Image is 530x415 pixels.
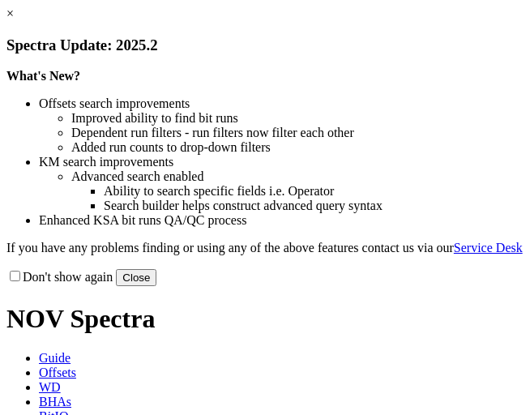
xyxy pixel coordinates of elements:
span: Offsets [39,366,76,379]
span: Guide [39,351,71,365]
a: Service Desk [454,241,523,255]
button: Close [116,269,156,286]
strong: What's New? [6,69,80,83]
p: If you have any problems finding or using any of the above features contact us via our [6,241,524,255]
li: Advanced search enabled [71,169,524,184]
a: × [6,6,14,20]
h3: Spectra Update: 2025.2 [6,36,524,54]
li: KM search improvements [39,155,524,169]
li: Offsets search improvements [39,96,524,111]
h1: NOV Spectra [6,304,524,334]
li: Search builder helps construct advanced query syntax [104,199,524,213]
li: Enhanced KSA bit runs QA/QC process [39,213,524,228]
li: Added run counts to drop-down filters [71,140,524,155]
li: Improved ability to find bit runs [71,111,524,126]
label: Don't show again [6,270,113,284]
input: Don't show again [10,271,20,281]
span: WD [39,380,61,394]
span: BHAs [39,395,71,409]
li: Dependent run filters - run filters now filter each other [71,126,524,140]
li: Ability to search specific fields i.e. Operator [104,184,524,199]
